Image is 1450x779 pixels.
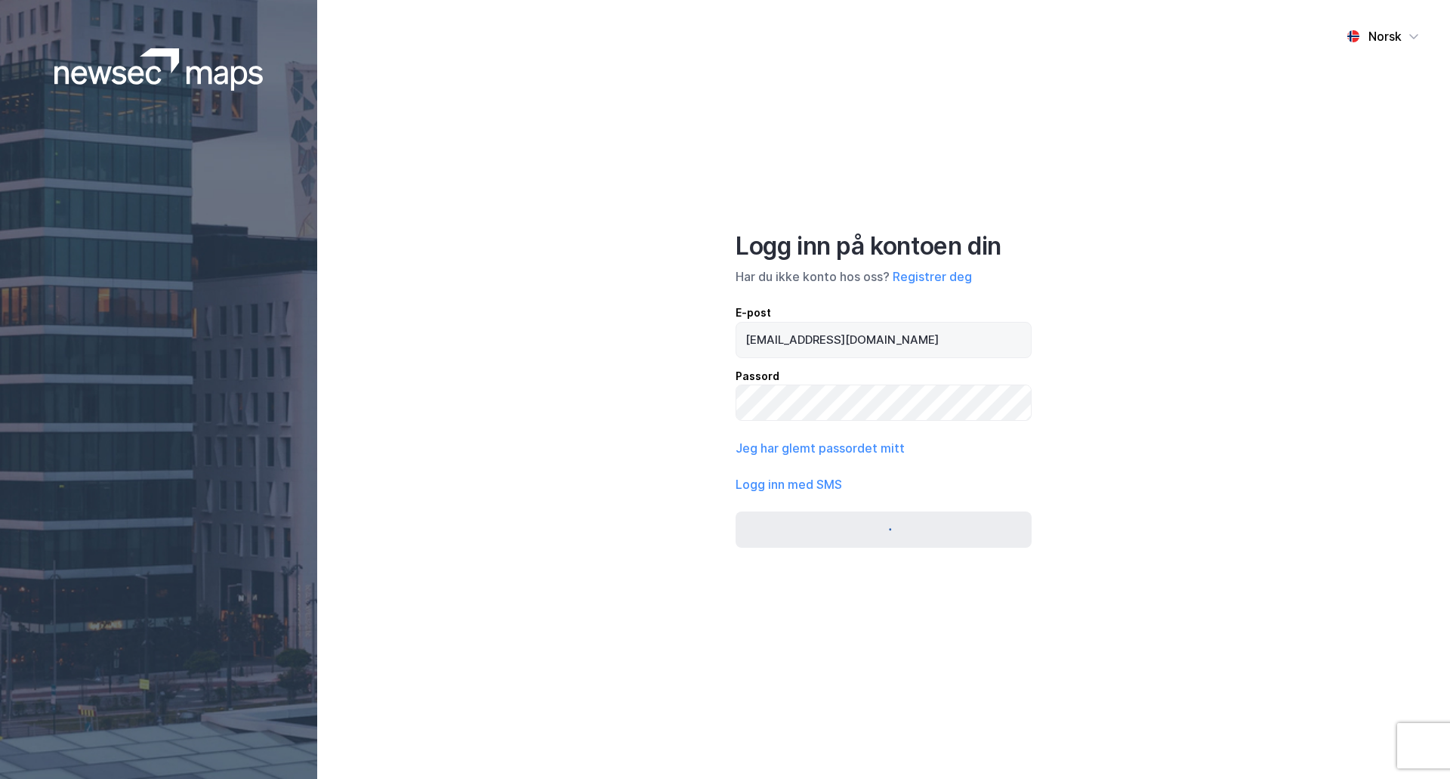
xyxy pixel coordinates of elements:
[736,231,1032,261] div: Logg inn på kontoen din
[736,367,1032,385] div: Passord
[1374,706,1450,779] iframe: Chat Widget
[736,304,1032,322] div: E-post
[1374,706,1450,779] div: Kontrollprogram for chat
[1368,27,1402,45] div: Norsk
[736,439,905,457] button: Jeg har glemt passordet mitt
[736,475,842,493] button: Logg inn med SMS
[54,48,264,91] img: logoWhite.bf58a803f64e89776f2b079ca2356427.svg
[893,267,972,286] button: Registrer deg
[736,267,1032,286] div: Har du ikke konto hos oss?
